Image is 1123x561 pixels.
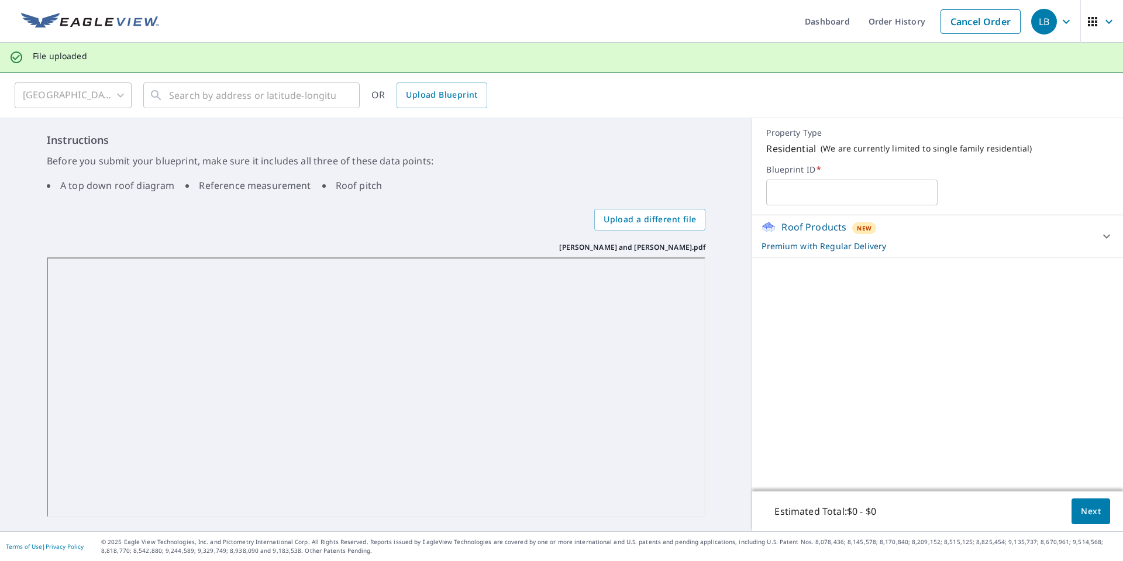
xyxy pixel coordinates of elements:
li: Reference measurement [185,178,311,192]
p: Estimated Total: $0 - $0 [765,498,885,524]
p: Property Type [766,128,1109,138]
h6: Instructions [47,132,705,148]
a: Cancel Order [941,9,1021,34]
span: New [857,223,871,233]
li: A top down roof diagram [47,178,174,192]
p: Before you submit your blueprint, make sure it includes all three of these data points: [47,154,705,168]
input: Search by address or latitude-longitude [169,79,336,112]
label: Blueprint ID [766,164,1109,175]
span: Upload a different file [604,212,696,227]
p: | [6,543,84,550]
p: Residential [766,142,816,156]
div: OR [371,82,487,108]
label: Upload a different file [594,209,705,230]
p: File uploaded [33,51,87,61]
span: Next [1081,504,1101,519]
iframe: Stokes_Terry and Kathy.pdf [47,257,705,518]
a: Privacy Policy [46,542,84,550]
a: Terms of Use [6,542,42,550]
p: Premium with Regular Delivery [762,240,1093,252]
div: LB [1031,9,1057,35]
img: EV Logo [21,13,159,30]
span: Upload Blueprint [406,88,477,102]
p: ( We are currently limited to single family residential ) [821,143,1032,154]
p: © 2025 Eagle View Technologies, Inc. and Pictometry International Corp. All Rights Reserved. Repo... [101,538,1117,555]
div: Roof ProductsNewPremium with Regular Delivery [762,220,1114,252]
li: Roof pitch [322,178,383,192]
p: Roof Products [781,220,846,234]
a: Upload Blueprint [397,82,487,108]
p: [PERSON_NAME] and [PERSON_NAME].pdf [559,242,705,253]
div: [GEOGRAPHIC_DATA] [15,79,132,112]
button: Next [1072,498,1110,525]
